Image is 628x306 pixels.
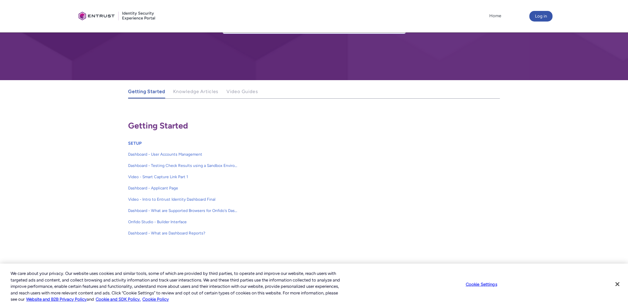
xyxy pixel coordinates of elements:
a: Dashboard - What are Dashboard Reports? [128,228,238,239]
a: Knowledge Articles [173,85,219,98]
span: Getting Started [128,121,188,130]
span: Knowledge Articles [173,89,219,94]
a: Cookie and SDK Policy. [96,297,141,302]
a: Video Guides [226,85,258,98]
span: Dashboard - What are Dashboard Reports? [128,230,238,236]
button: Log in [529,11,553,22]
a: Dashboard - User Accounts Management [128,149,238,160]
span: Dashboard - What are Supported Browsers for Onfido's Dashboard [128,208,238,214]
a: Onfido Studio - Builder Interface [128,216,238,228]
a: Dashboard - Applicant Page [128,182,238,194]
span: Video - Intro to Entrust Identity Dashboard Final [128,196,238,202]
a: Getting Started [128,85,165,98]
a: More information about our cookie policy., opens in a new tab [26,297,87,302]
span: Dashboard - Applicant Page [128,185,238,191]
span: Getting Started [128,89,165,94]
a: Video - Intro to Entrust Identity Dashboard Final [128,194,238,205]
a: Home [488,11,503,21]
span: Video - Smart Capture Link Part 1 [128,174,238,180]
a: Dashboard - Testing Check Results using a Sandbox Environment [128,160,238,171]
a: Cookie Policy [142,297,169,302]
span: Video Guides [226,89,258,94]
span: Dashboard - User Accounts Management [128,151,238,157]
button: Cookie Settings [461,278,502,291]
a: SETUP [128,141,142,146]
div: We care about your privacy. Our website uses cookies and similar tools, some of which are provide... [11,270,345,303]
a: Video - Smart Capture Link Part 1 [128,171,238,182]
button: Close [610,277,625,291]
span: Dashboard - Testing Check Results using a Sandbox Environment [128,163,238,169]
span: Onfido Studio - Builder Interface [128,219,238,225]
a: Dashboard - What are Supported Browsers for Onfido's Dashboard [128,205,238,216]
